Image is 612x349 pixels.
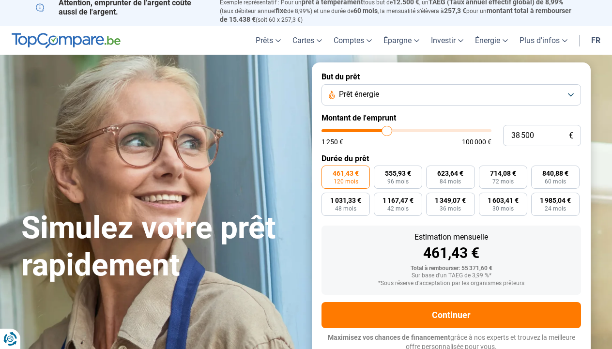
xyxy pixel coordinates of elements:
[387,206,409,212] span: 42 mois
[328,26,378,55] a: Comptes
[444,7,466,15] span: 257,3 €
[321,84,581,106] button: Prêt énergie
[321,302,581,328] button: Continuer
[287,26,328,55] a: Cartes
[321,113,581,122] label: Montant de l'emprunt
[514,26,573,55] a: Plus d'infos
[333,170,359,177] span: 461,43 €
[329,273,573,279] div: Sur base d'un TAEG de 3,99 %*
[492,179,514,184] span: 72 mois
[425,26,469,55] a: Investir
[469,26,514,55] a: Énergie
[353,7,378,15] span: 60 mois
[321,138,343,145] span: 1 250 €
[585,26,606,55] a: fr
[220,7,571,23] span: montant total à rembourser de 15.438 €
[339,89,379,100] span: Prêt énergie
[329,265,573,272] div: Total à rembourser: 55 371,60 €
[492,206,514,212] span: 30 mois
[545,206,566,212] span: 24 mois
[440,179,461,184] span: 84 mois
[542,170,568,177] span: 840,88 €
[437,170,463,177] span: 623,64 €
[275,7,287,15] span: fixe
[21,210,300,284] h1: Simulez votre prêt rapidement
[569,132,573,140] span: €
[488,197,519,204] span: 1 603,41 €
[329,280,573,287] div: *Sous réserve d'acceptation par les organismes prêteurs
[490,170,516,177] span: 714,08 €
[321,154,581,163] label: Durée du prêt
[329,246,573,260] div: 461,43 €
[378,26,425,55] a: Épargne
[462,138,491,145] span: 100 000 €
[387,179,409,184] span: 96 mois
[545,179,566,184] span: 60 mois
[250,26,287,55] a: Prêts
[540,197,571,204] span: 1 985,04 €
[334,179,358,184] span: 120 mois
[382,197,413,204] span: 1 167,47 €
[440,206,461,212] span: 36 mois
[330,197,361,204] span: 1 031,33 €
[335,206,356,212] span: 48 mois
[12,33,121,48] img: TopCompare
[321,72,581,81] label: But du prêt
[435,197,466,204] span: 1 349,07 €
[328,334,450,341] span: Maximisez vos chances de financement
[329,233,573,241] div: Estimation mensuelle
[385,170,411,177] span: 555,93 €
